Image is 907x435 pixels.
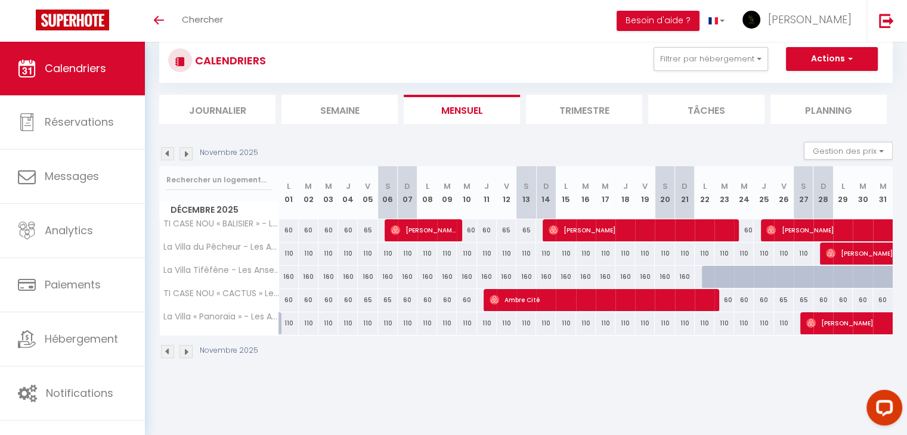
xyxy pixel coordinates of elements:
[675,166,695,219] th: 21
[398,166,417,219] th: 07
[754,289,773,311] div: 60
[734,166,754,219] th: 24
[444,181,451,192] abbr: M
[642,181,648,192] abbr: V
[754,166,773,219] th: 25
[378,312,398,334] div: 110
[602,181,609,192] abbr: M
[497,166,516,219] th: 12
[437,243,457,265] div: 110
[318,243,338,265] div: 110
[279,243,299,265] div: 110
[365,181,370,192] abbr: V
[801,181,806,192] abbr: S
[318,312,338,334] div: 110
[794,243,813,265] div: 110
[346,181,351,192] abbr: J
[299,166,318,219] th: 02
[615,266,635,288] div: 160
[526,95,642,124] li: Trimestre
[200,345,258,356] p: Novembre 2025
[358,289,377,311] div: 65
[378,243,398,265] div: 110
[457,312,476,334] div: 110
[162,289,281,298] span: TI CASE NOU « CACTUS » Les Anses d’Arlet
[833,166,853,219] th: 29
[675,266,695,288] div: 160
[477,166,497,219] th: 11
[358,243,377,265] div: 110
[833,289,853,311] div: 60
[879,13,894,28] img: logout
[162,312,281,321] span: La Villa « Panoraïa » - Les Anses d'Arlet
[543,181,549,192] abbr: D
[596,312,615,334] div: 110
[576,312,596,334] div: 110
[615,166,635,219] th: 18
[338,266,358,288] div: 160
[417,312,437,334] div: 110
[741,181,748,192] abbr: M
[623,181,628,192] abbr: J
[378,289,398,311] div: 65
[192,47,266,74] h3: CALENDRIERS
[662,181,667,192] abbr: S
[857,385,907,435] iframe: LiveChat chat widget
[556,166,575,219] th: 15
[305,181,312,192] abbr: M
[596,266,615,288] div: 160
[299,289,318,311] div: 60
[391,219,456,241] span: [PERSON_NAME]
[358,266,377,288] div: 160
[714,166,734,219] th: 23
[457,166,476,219] th: 10
[497,219,516,241] div: 65
[768,12,852,27] span: [PERSON_NAME]
[437,289,457,311] div: 60
[358,166,377,219] th: 05
[299,266,318,288] div: 160
[45,277,101,292] span: Paiements
[880,181,887,192] abbr: M
[786,47,878,71] button: Actions
[338,289,358,311] div: 60
[615,243,635,265] div: 110
[417,166,437,219] th: 08
[859,181,866,192] abbr: M
[437,166,457,219] th: 09
[484,181,489,192] abbr: J
[417,243,437,265] div: 110
[714,289,734,311] div: 60
[398,243,417,265] div: 110
[754,312,773,334] div: 110
[426,181,429,192] abbr: L
[794,166,813,219] th: 27
[781,181,787,192] abbr: V
[162,266,281,275] span: La Villa Tifèfène - Les Anses d'Arlet
[159,95,275,124] li: Journalier
[655,312,674,334] div: 110
[457,289,476,311] div: 60
[655,266,674,288] div: 160
[504,181,509,192] abbr: V
[36,10,109,30] img: Super Booking
[695,166,714,219] th: 22
[287,181,290,192] abbr: L
[556,312,575,334] div: 110
[378,266,398,288] div: 160
[497,266,516,288] div: 160
[549,219,732,241] span: [PERSON_NAME]
[655,166,674,219] th: 20
[774,312,794,334] div: 110
[754,243,773,265] div: 110
[338,166,358,219] th: 04
[404,181,410,192] abbr: D
[761,181,766,192] abbr: J
[338,243,358,265] div: 110
[873,166,893,219] th: 31
[378,166,398,219] th: 06
[841,181,845,192] abbr: L
[497,243,516,265] div: 110
[516,219,536,241] div: 65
